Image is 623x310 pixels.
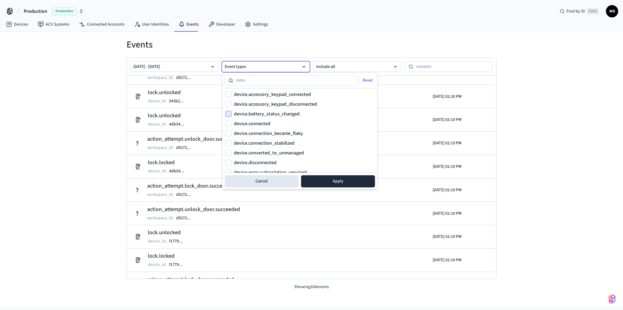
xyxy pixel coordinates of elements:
[148,262,167,268] p: device_id :
[168,97,190,105] button: 643b2...
[225,175,299,187] button: Cancel
[433,210,461,217] p: [DATE] 02:19 PM
[433,117,461,123] p: [DATE] 02:19 PM
[234,150,304,155] label: device.converted_to_unmanaged
[148,88,190,97] h2: lock.unlocked
[204,19,240,30] a: Developer
[147,275,234,284] h2: action_attempt.lock_door.succeeded
[24,8,47,15] span: Production
[433,164,461,170] p: [DATE] 02:19 PM
[607,6,618,17] span: MS
[147,205,240,214] h2: action_attempt.unlock_door.succeeded
[174,19,204,30] a: Events
[175,191,197,198] button: d9272...
[148,238,167,244] p: device_id :
[234,131,303,136] label: device.connection_became_flaky
[433,93,461,100] p: [DATE] 02:20 PM
[358,76,379,85] button: Reset
[148,168,167,174] p: device_id :
[127,284,496,290] p: Showing 100 events
[606,5,618,17] button: MS
[234,170,307,175] label: device.error.subscription_required
[175,74,197,81] button: d9272...
[175,144,197,151] button: d9272...
[147,215,174,221] p: workspace_id :
[148,252,189,260] h2: lock.locked
[566,8,585,14] span: Find by ID
[129,19,174,30] a: User Identities
[1,19,33,30] a: Devices
[168,261,189,268] button: f1779...
[313,62,401,72] button: Include all
[148,111,190,120] h2: lock.unlocked
[240,19,273,30] a: Settings
[131,62,218,72] button: [DATE] - [DATE]
[148,228,189,237] h2: lock.unlocked
[147,182,234,190] h2: action_attempt.lock_door.succeeded
[222,62,310,72] button: Event types
[168,121,190,128] button: 4db54...
[74,19,129,30] a: Connected Accounts
[433,140,461,146] p: [DATE] 02:19 PM
[234,92,311,97] label: device.accessory_keypad_connected
[147,135,240,143] h2: action_attempt.unlock_door.succeeded
[148,158,190,167] h2: lock.locked
[555,6,604,17] div: Find by IDCtrl K
[148,121,167,127] p: device_id :
[175,214,197,222] button: d9272...
[234,141,294,146] label: device.connection_stabilized
[52,7,76,15] span: Production
[608,294,616,304] img: SeamLogoGradient.69752ec5.svg
[168,238,189,245] button: f1779...
[433,234,461,240] p: [DATE] 02:19 PM
[127,39,496,50] h1: Events
[433,257,461,263] p: [DATE] 02:19 PM
[234,121,270,126] label: device.connected
[148,98,167,104] p: device_id :
[147,192,174,198] p: workspace_id :
[433,70,461,76] p: [DATE] 02:20 PM
[234,160,277,165] label: device.disconnected
[587,8,599,14] span: Ctrl K
[301,175,375,187] button: Apply
[234,102,317,107] label: device.accessory_keypad_disconnected
[433,187,461,193] p: [DATE] 02:19 PM
[147,145,174,151] p: workspace_id :
[147,75,174,81] p: workspace_id :
[168,167,190,175] button: 4db54...
[33,19,74,30] a: ACS Systems
[234,111,300,116] label: device.battery_status_changed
